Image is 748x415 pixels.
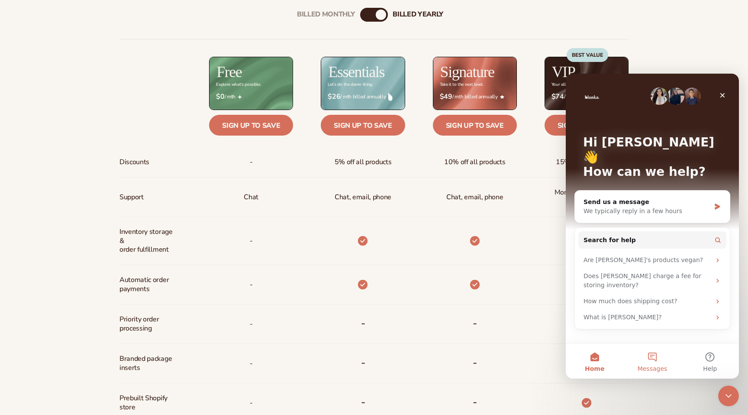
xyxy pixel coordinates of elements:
img: Star_6.png [500,95,504,99]
b: - [361,316,365,330]
iframe: Intercom live chat [566,74,739,379]
span: - [250,395,253,411]
span: / mth billed annually [440,93,510,101]
b: - [473,316,477,330]
span: - [250,356,253,372]
span: - [250,154,253,170]
a: Sign up to save [209,115,293,136]
h2: Signature [440,64,494,80]
img: Free_Icon_bb6e7c7e-73f8-44bd-8ed0-223ea0fc522e.png [238,95,242,99]
p: Chat, email, phone [335,189,391,205]
b: - [473,356,477,370]
p: Chat [244,189,258,205]
img: Essentials_BG_9050f826-5aa9-47d9-a362-757b82c62641.jpg [321,57,404,110]
div: BEST VALUE [567,48,608,62]
span: 15% off all products [556,154,617,170]
h2: Essentials [328,64,384,80]
span: Support [119,189,144,205]
h2: VIP [552,64,575,80]
a: Sign up to save [433,115,517,136]
strong: $49 [440,93,452,101]
span: / mth billed annually [551,93,622,101]
span: Automatic order payments [119,272,177,297]
span: - [250,316,253,332]
span: Chat, email, phone [446,189,503,205]
strong: $74 [551,93,564,101]
span: Discounts [119,154,149,170]
img: VIP_BG_199964bd-3653-43bc-8a67-789d2d7717b9.jpg [545,57,628,110]
span: Branded package inserts [119,351,177,376]
span: 10% off all products [444,154,506,170]
div: Let’s do the damn thing. [328,82,373,87]
b: - [473,395,477,409]
div: Your all-access pass. [551,82,590,87]
div: billed Yearly [393,10,443,19]
span: Priority order processing [119,311,177,337]
b: - [361,395,365,409]
span: Monthly 1:1 coaching for 1 year [551,185,622,210]
div: Explore what's possible. [216,82,261,87]
a: Sign up to save [321,115,405,136]
a: Sign up to save [545,115,629,136]
span: / mth [216,93,286,101]
span: / mth billed annually [328,93,398,101]
strong: $0 [216,93,224,101]
img: free_bg.png [210,57,293,110]
strong: $26 [328,93,340,101]
iframe: Intercom live chat [718,386,739,406]
b: - [361,356,365,370]
span: 5% off all products [335,154,392,170]
span: - [250,277,253,293]
div: Take it to the next level. [440,82,484,87]
span: Inventory storage & order fulfillment [119,224,177,258]
h2: Free [216,64,242,80]
img: Signature_BG_eeb718c8-65ac-49e3-a4e5-327c6aa73146.jpg [433,57,516,110]
div: Billed Monthly [297,10,355,19]
img: drop.png [388,93,393,101]
p: - [250,233,253,249]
